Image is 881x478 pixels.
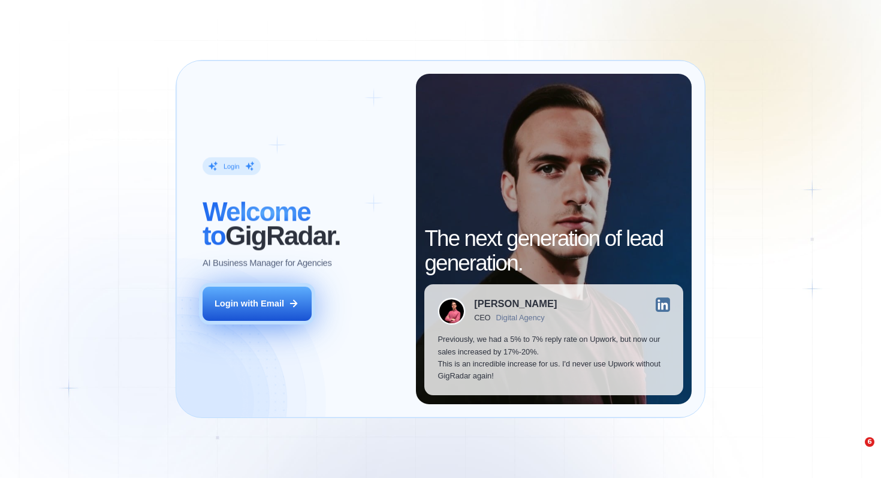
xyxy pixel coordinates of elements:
[438,333,669,382] p: Previously, we had a 5% to 7% reply rate on Upwork, but now our sales increased by 17%-20%. This ...
[203,200,403,248] h2: ‍ GigRadar.
[203,287,312,321] button: Login with Email
[424,227,683,275] h2: The next generation of lead generation.
[215,297,284,309] div: Login with Email
[474,314,490,323] div: CEO
[840,437,869,466] iframe: Intercom live chat
[224,162,240,171] div: Login
[865,437,874,447] span: 6
[474,299,557,309] div: [PERSON_NAME]
[203,257,332,269] p: AI Business Manager for Agencies
[203,197,310,250] span: Welcome to
[496,314,545,323] div: Digital Agency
